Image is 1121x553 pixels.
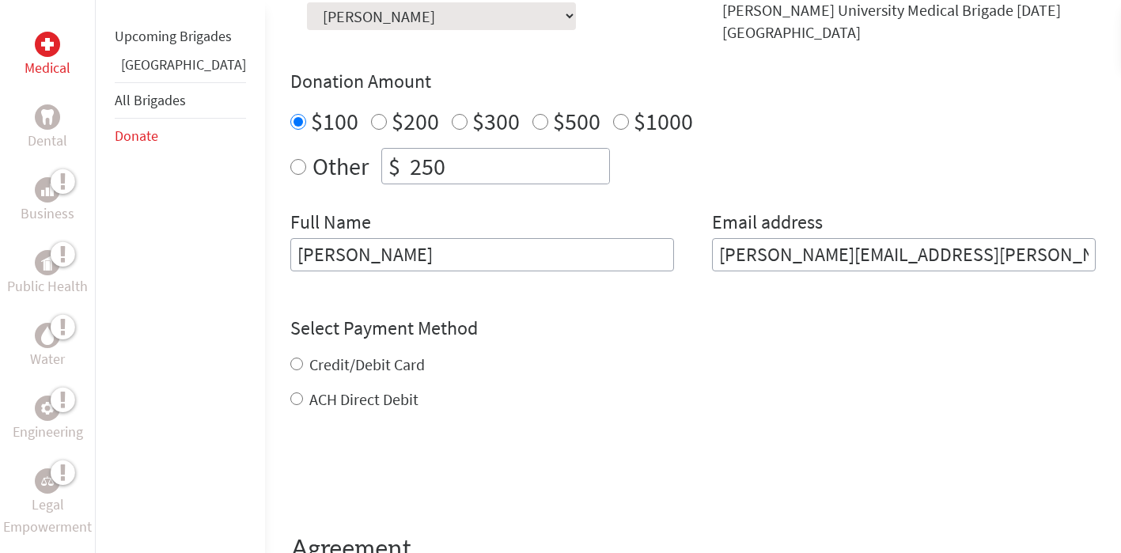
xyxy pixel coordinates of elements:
li: Panama [115,54,246,82]
div: Dental [35,104,60,130]
a: All Brigades [115,91,186,109]
label: ACH Direct Debit [309,389,418,409]
a: Upcoming Brigades [115,27,232,45]
label: $200 [392,106,439,136]
li: All Brigades [115,82,246,119]
iframe: reCAPTCHA [290,442,531,504]
a: [GEOGRAPHIC_DATA] [121,55,246,74]
a: DentalDental [28,104,67,152]
p: Water [30,348,65,370]
label: Other [312,148,369,184]
img: Business [41,184,54,196]
a: Legal EmpowermentLegal Empowerment [3,468,92,538]
input: Enter Amount [407,149,609,184]
img: Engineering [41,402,54,415]
label: $100 [311,106,358,136]
li: Donate [115,119,246,153]
p: Legal Empowerment [3,494,92,538]
label: $500 [553,106,600,136]
div: Legal Empowerment [35,468,60,494]
img: Medical [41,38,54,51]
div: Medical [35,32,60,57]
p: Dental [28,130,67,152]
img: Legal Empowerment [41,476,54,486]
input: Enter Full Name [290,238,674,271]
p: Engineering [13,421,83,443]
p: Medical [25,57,70,79]
a: WaterWater [30,323,65,370]
li: Upcoming Brigades [115,19,246,54]
div: Public Health [35,250,60,275]
label: Full Name [290,210,371,238]
img: Public Health [41,255,54,271]
div: Engineering [35,396,60,421]
a: EngineeringEngineering [13,396,83,443]
p: Business [21,203,74,225]
a: Donate [115,127,158,145]
div: $ [382,149,407,184]
label: $300 [472,106,520,136]
div: Water [35,323,60,348]
label: $1000 [634,106,693,136]
p: Public Health [7,275,88,297]
input: Your Email [712,238,1096,271]
img: Dental [41,109,54,124]
img: Water [41,326,54,344]
a: MedicalMedical [25,32,70,79]
label: Email address [712,210,823,238]
a: Public HealthPublic Health [7,250,88,297]
h4: Select Payment Method [290,316,1096,341]
div: Business [35,177,60,203]
label: Credit/Debit Card [309,354,425,374]
h4: Donation Amount [290,69,1096,94]
a: BusinessBusiness [21,177,74,225]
